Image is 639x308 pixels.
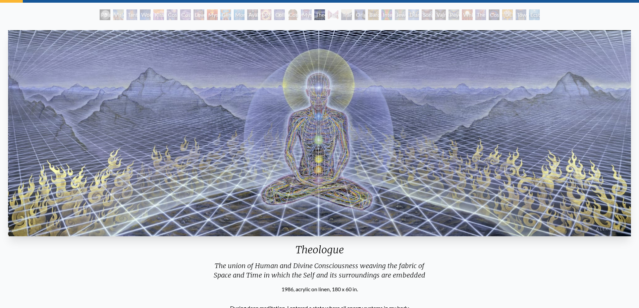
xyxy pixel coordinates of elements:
[126,9,137,20] div: Tantra
[180,9,191,20] div: Cosmic Artist
[435,9,446,20] div: Vajra Being
[140,9,151,20] div: Wonder
[328,9,338,20] div: Hands that See
[448,9,459,20] div: Peyote Being
[113,9,124,20] div: Visionary Origin of Language
[516,9,526,20] div: Toward the One
[341,9,352,20] div: Transfiguration
[261,9,271,20] div: DMT - The Spirit Molecule
[234,9,245,20] div: Monochord
[462,9,473,20] div: White Light
[169,261,470,285] div: The union of Human and Divine Consciousness weaving the fabric of Space and Time in which the Sel...
[355,9,365,20] div: Original Face
[475,9,486,20] div: The Great Turn
[8,30,631,236] img: Theologue-1986-Alex-Grey-watermarked-1624393305.jpg
[381,9,392,20] div: Interbeing
[502,9,513,20] div: [DEMOGRAPHIC_DATA]
[422,9,432,20] div: Song of Vajra Being
[167,9,177,20] div: Cosmic Creativity
[100,9,110,20] div: Polar Unity Spiral
[274,9,285,20] div: Collective Vision
[5,285,634,293] div: 1986, acrylic on linen, 180 x 60 in.
[368,9,379,20] div: Bardo Being
[5,244,634,261] div: Theologue
[153,9,164,20] div: Kiss of the [MEDICAL_DATA]
[287,9,298,20] div: Cosmic [DEMOGRAPHIC_DATA]
[314,9,325,20] div: Theologue
[220,9,231,20] div: Glimpsing the Empyrean
[489,9,499,20] div: Cosmic Consciousness
[247,9,258,20] div: Ayahuasca Visitation
[194,9,204,20] div: Love is a Cosmic Force
[301,9,312,20] div: Mystic Eye
[207,9,218,20] div: Mysteriosa 2
[395,9,406,20] div: Jewel Being
[529,9,540,20] div: Ecstasy
[408,9,419,20] div: Diamond Being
